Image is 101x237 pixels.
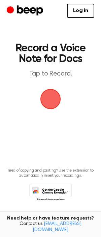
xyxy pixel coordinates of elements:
a: Beep [7,4,45,17]
a: [EMAIL_ADDRESS][DOMAIN_NAME] [33,222,81,232]
p: Tap to Record. [12,70,89,78]
h1: Record a Voice Note for Docs [12,43,89,64]
p: Tired of copying and pasting? Use the extension to automatically insert your recordings. [5,168,96,178]
img: Beep Logo [40,89,61,109]
span: Contact us [4,221,97,233]
a: Log in [67,4,94,18]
